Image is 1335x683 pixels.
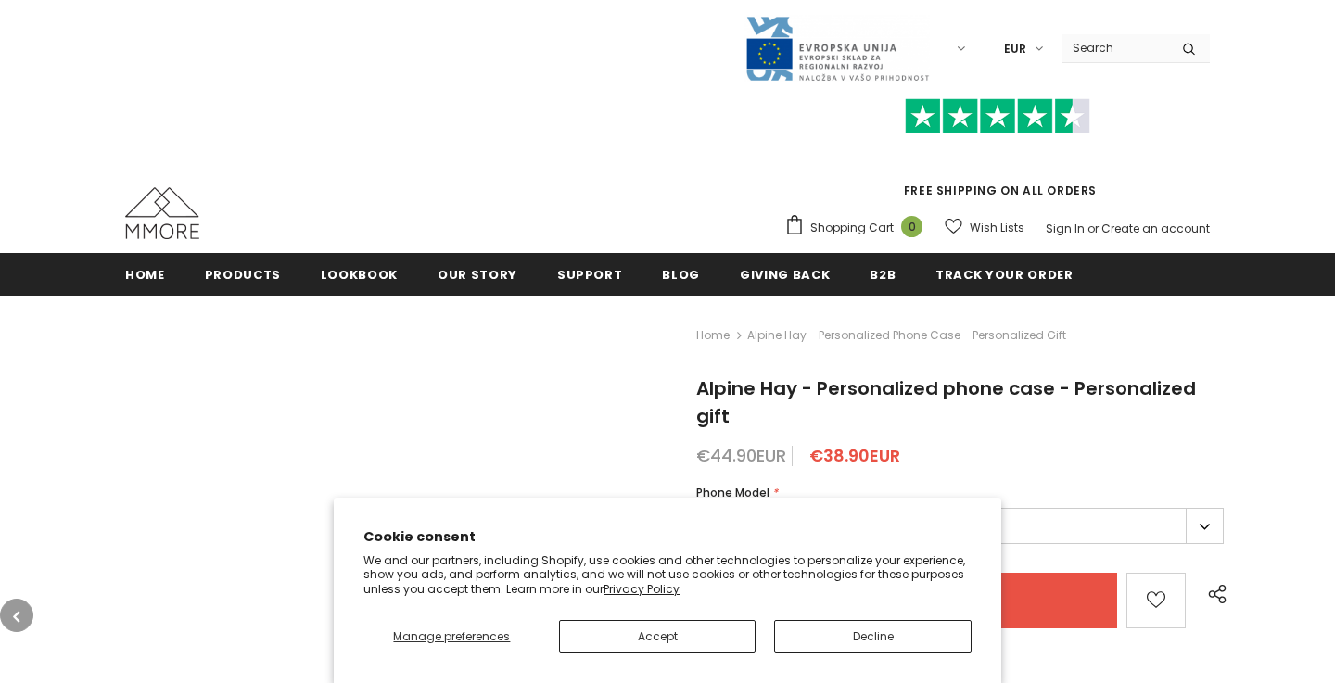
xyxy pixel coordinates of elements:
[438,266,517,284] span: Our Story
[810,219,894,237] span: Shopping Cart
[784,214,932,242] a: Shopping Cart 0
[809,444,900,467] span: €38.90EUR
[604,581,680,597] a: Privacy Policy
[935,253,1073,295] a: Track your order
[1101,221,1210,236] a: Create an account
[945,211,1024,244] a: Wish Lists
[696,375,1196,429] span: Alpine Hay - Personalized phone case - Personalized gift
[1046,221,1085,236] a: Sign In
[744,15,930,82] img: Javni Razpis
[662,266,700,284] span: Blog
[1087,221,1099,236] span: or
[662,253,700,295] a: Blog
[438,253,517,295] a: Our Story
[363,527,972,547] h2: Cookie consent
[905,98,1090,134] img: Trust Pilot Stars
[970,219,1024,237] span: Wish Lists
[774,620,972,653] button: Decline
[740,266,830,284] span: Giving back
[744,40,930,56] a: Javni Razpis
[870,253,896,295] a: B2B
[784,133,1210,182] iframe: Customer reviews powered by Trustpilot
[125,253,165,295] a: Home
[696,444,786,467] span: €44.90EUR
[393,628,510,644] span: Manage preferences
[321,266,398,284] span: Lookbook
[205,253,281,295] a: Products
[696,485,769,500] span: Phone Model
[1004,40,1026,58] span: EUR
[935,266,1073,284] span: Track your order
[901,216,922,237] span: 0
[696,324,730,347] a: Home
[363,553,972,597] p: We and our partners, including Shopify, use cookies and other technologies to personalize your ex...
[1062,34,1168,61] input: Search Site
[125,187,199,239] img: MMORE Cases
[557,266,623,284] span: support
[784,107,1210,198] span: FREE SHIPPING ON ALL ORDERS
[740,253,830,295] a: Giving back
[747,324,1066,347] span: Alpine Hay - Personalized phone case - Personalized gift
[870,266,896,284] span: B2B
[321,253,398,295] a: Lookbook
[205,266,281,284] span: Products
[557,253,623,295] a: support
[125,266,165,284] span: Home
[363,620,540,653] button: Manage preferences
[559,620,756,653] button: Accept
